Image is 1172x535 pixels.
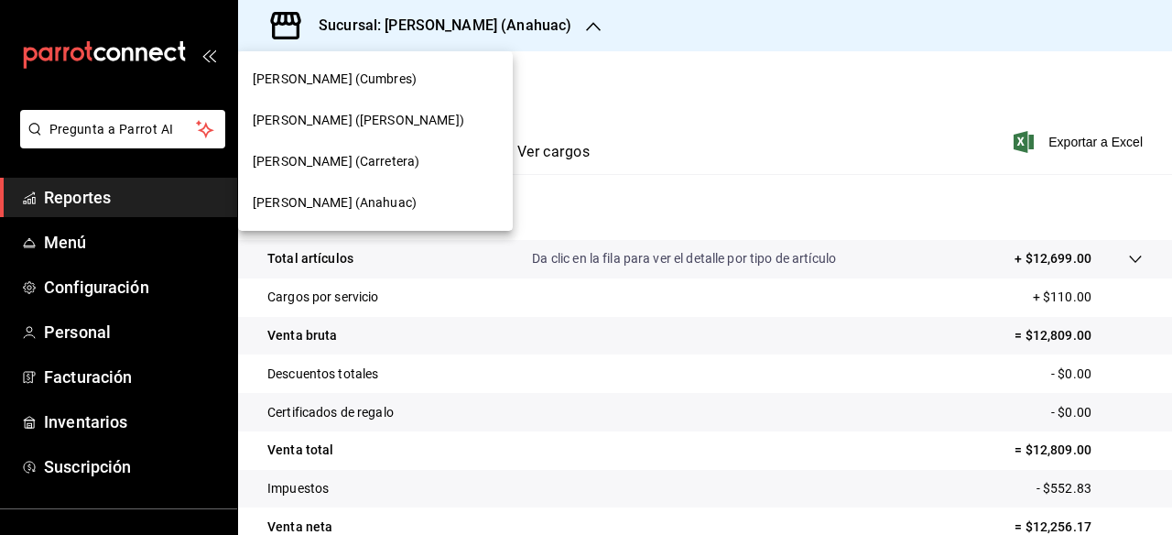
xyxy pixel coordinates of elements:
[238,182,513,224] div: [PERSON_NAME] (Anahuac)
[253,111,464,130] span: [PERSON_NAME] ([PERSON_NAME])
[238,141,513,182] div: [PERSON_NAME] (Carretera)
[253,152,419,171] span: [PERSON_NAME] (Carretera)
[238,59,513,100] div: [PERSON_NAME] (Cumbres)
[238,100,513,141] div: [PERSON_NAME] ([PERSON_NAME])
[253,193,417,213] span: [PERSON_NAME] (Anahuac)
[253,70,417,89] span: [PERSON_NAME] (Cumbres)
